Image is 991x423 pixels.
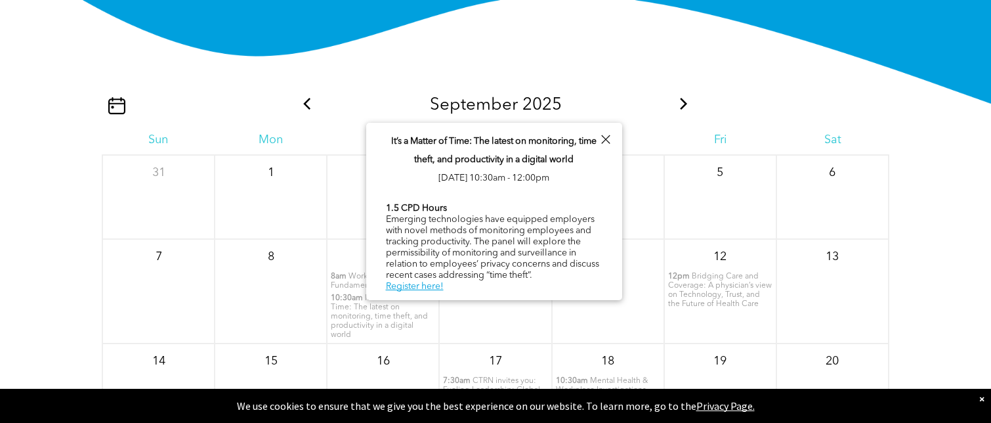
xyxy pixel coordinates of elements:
div: Emerging technologies have equipped employers with novel methods of monitoring employees and trac... [386,202,602,294]
span: Mental Health & Workplace Investigations – Part 2: Applied Lessons from the Field [556,377,658,412]
a: Register here! [386,282,444,291]
p: 6 [820,161,844,185]
p: 20 [820,349,844,373]
div: Sun [102,133,214,147]
span: Bridging Care and Coverage: A physician’s view on Technology, Trust, and the Future of Health Care [668,273,772,308]
p: 12 [708,245,732,269]
span: 12pm [668,272,690,281]
p: 16 [371,349,395,373]
span: 8am [331,272,347,281]
div: Fri [664,133,776,147]
span: September [430,97,518,114]
div: Sat [777,133,889,147]
span: CTRN invites you: Fueling Leadership: Global Trends in Executive Compensation Across the Energy S... [443,377,540,422]
p: 15 [259,349,283,373]
p: 14 [147,349,171,373]
span: 10:30am [556,376,588,386]
div: Mon [214,133,326,147]
p: 8 [259,245,283,269]
div: Tue [327,133,439,147]
span: It’s a Matter of Time: The latest on monitoring, time theft, and productivity in a digital world [391,137,597,164]
span: Workplace Investigation Fundamentals [331,273,435,290]
span: 7:30am [443,376,471,386]
p: 13 [820,245,844,269]
a: Privacy Page. [696,399,755,412]
span: It’s a Matter of Time: The latest on monitoring, time theft, and productivity in a digital world [331,294,428,339]
p: 1 [259,161,283,185]
p: 18 [596,349,620,373]
div: Dismiss notification [979,392,984,405]
span: [DATE] 10:30am - 12:00pm [438,173,549,183]
p: 31 [147,161,171,185]
span: 10:30am [331,294,363,303]
p: 7 [147,245,171,269]
b: 1.5 CPD Hours [386,204,447,213]
p: 17 [484,349,507,373]
p: 19 [708,349,732,373]
span: 2025 [522,97,562,114]
p: 5 [708,161,732,185]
